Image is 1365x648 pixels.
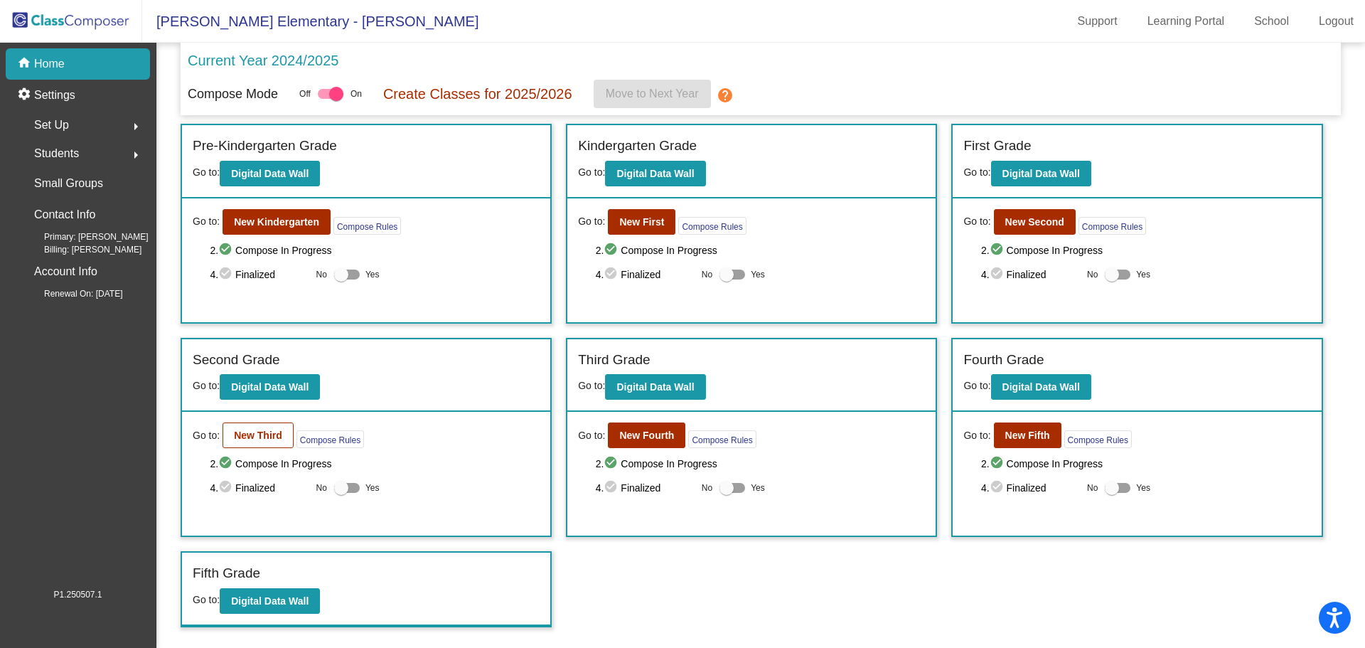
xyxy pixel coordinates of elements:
[218,455,235,472] mat-icon: check_circle
[751,266,765,283] span: Yes
[218,266,235,283] mat-icon: check_circle
[717,87,734,104] mat-icon: help
[193,563,260,584] label: Fifth Grade
[1087,482,1098,494] span: No
[231,168,309,179] b: Digital Data Wall
[596,242,926,259] span: 2. Compose In Progress
[604,455,621,472] mat-icon: check_circle
[231,381,309,393] b: Digital Data Wall
[578,166,605,178] span: Go to:
[365,266,380,283] span: Yes
[316,482,327,494] span: No
[142,10,478,33] span: [PERSON_NAME] Elementary - [PERSON_NAME]
[34,205,95,225] p: Contact Info
[990,455,1007,472] mat-icon: check_circle
[702,482,712,494] span: No
[383,83,572,105] p: Create Classes for 2025/2026
[605,374,705,400] button: Digital Data Wall
[296,430,364,448] button: Compose Rules
[21,230,149,243] span: Primary: [PERSON_NAME]
[608,423,685,448] button: New Fourth
[193,214,220,229] span: Go to:
[963,136,1031,156] label: First Grade
[604,266,621,283] mat-icon: check_circle
[605,161,705,186] button: Digital Data Wall
[223,423,294,448] button: New Third
[963,428,990,443] span: Go to:
[333,217,401,235] button: Compose Rules
[678,217,746,235] button: Compose Rules
[34,87,75,104] p: Settings
[578,428,605,443] span: Go to:
[981,266,1080,283] span: 4. Finalized
[231,595,309,607] b: Digital Data Wall
[193,428,220,443] span: Go to:
[234,430,282,441] b: New Third
[193,594,220,605] span: Go to:
[34,174,103,193] p: Small Groups
[365,479,380,496] span: Yes
[1002,168,1080,179] b: Digital Data Wall
[1136,10,1236,33] a: Learning Portal
[34,115,69,135] span: Set Up
[604,479,621,496] mat-icon: check_circle
[981,479,1080,496] span: 4. Finalized
[608,209,675,235] button: New First
[963,166,990,178] span: Go to:
[218,242,235,259] mat-icon: check_circle
[1243,10,1300,33] a: School
[606,87,699,100] span: Move to Next Year
[994,423,1061,448] button: New Fifth
[17,87,34,104] mat-icon: settings
[218,479,235,496] mat-icon: check_circle
[193,350,280,371] label: Second Grade
[220,374,320,400] button: Digital Data Wall
[34,144,79,164] span: Students
[619,216,664,228] b: New First
[578,380,605,391] span: Go to:
[1087,268,1098,281] span: No
[210,479,309,496] span: 4. Finalized
[1064,430,1132,448] button: Compose Rules
[210,242,540,259] span: 2. Compose In Progress
[220,588,320,614] button: Digital Data Wall
[594,80,711,108] button: Move to Next Year
[596,479,695,496] span: 4. Finalized
[127,147,144,164] mat-icon: arrow_right
[299,87,311,100] span: Off
[1307,10,1365,33] a: Logout
[193,166,220,178] span: Go to:
[316,268,327,281] span: No
[596,266,695,283] span: 4. Finalized
[193,136,337,156] label: Pre-Kindergarten Grade
[34,262,97,282] p: Account Info
[210,455,540,472] span: 2. Compose In Progress
[1066,10,1129,33] a: Support
[1002,381,1080,393] b: Digital Data Wall
[193,380,220,391] span: Go to:
[350,87,362,100] span: On
[963,350,1044,371] label: Fourth Grade
[210,266,309,283] span: 4. Finalized
[981,455,1311,472] span: 2. Compose In Progress
[21,287,122,300] span: Renewal On: [DATE]
[223,209,331,235] button: New Kindergarten
[990,242,1007,259] mat-icon: check_circle
[578,214,605,229] span: Go to:
[1136,479,1150,496] span: Yes
[21,243,141,256] span: Billing: [PERSON_NAME]
[234,216,319,228] b: New Kindergarten
[604,242,621,259] mat-icon: check_circle
[188,50,338,71] p: Current Year 2024/2025
[991,374,1091,400] button: Digital Data Wall
[578,350,650,371] label: Third Grade
[127,118,144,135] mat-icon: arrow_right
[578,136,697,156] label: Kindergarten Grade
[963,214,990,229] span: Go to:
[963,380,990,391] span: Go to:
[596,455,926,472] span: 2. Compose In Progress
[616,168,694,179] b: Digital Data Wall
[994,209,1076,235] button: New Second
[981,242,1311,259] span: 2. Compose In Progress
[1005,216,1064,228] b: New Second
